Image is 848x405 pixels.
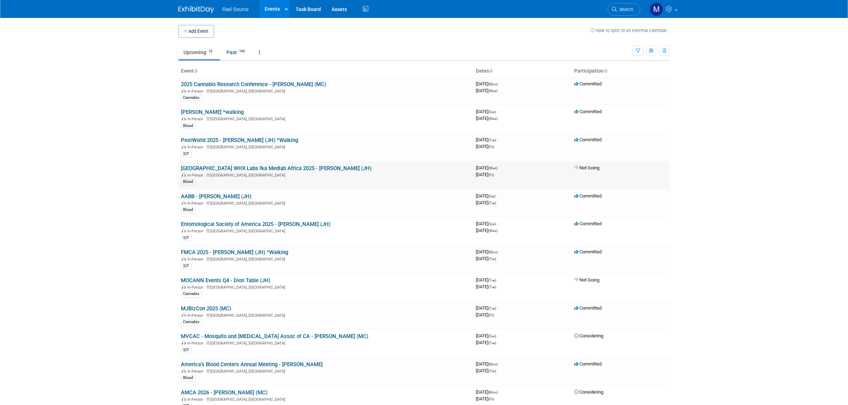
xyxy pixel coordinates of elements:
span: - [497,193,498,199]
span: (Tue) [489,306,496,310]
span: In-Person [188,145,206,149]
div: [GEOGRAPHIC_DATA], [GEOGRAPHIC_DATA] [181,116,470,121]
span: Committed [574,81,602,86]
span: [DATE] [476,284,496,289]
a: AABB - [PERSON_NAME] (JH) [181,193,252,200]
span: [DATE] [476,256,496,261]
span: In-Person [188,313,206,318]
span: - [498,109,499,114]
span: Committed [574,109,602,114]
a: MVCAC - Mosquito and [MEDICAL_DATA] Assoc of CA - [PERSON_NAME] (MC) [181,333,369,340]
span: [DATE] [476,312,494,317]
div: [GEOGRAPHIC_DATA], [GEOGRAPHIC_DATA] [181,368,470,374]
a: MJBizCon 2025 (MC) [181,305,231,312]
span: - [498,221,499,226]
button: Add Event [178,25,214,38]
div: [GEOGRAPHIC_DATA], [GEOGRAPHIC_DATA] [181,256,470,262]
span: (Wed) [489,117,498,121]
span: [DATE] [476,172,494,177]
span: 194 [238,49,247,54]
a: Past194 [222,46,253,59]
a: FMCA 2025 - [PERSON_NAME] (JH) *Walking [181,249,288,256]
a: Entomological Society of America 2025 - [PERSON_NAME] (JH) [181,221,331,227]
a: Search [608,3,640,16]
span: (Sun) [489,334,496,338]
img: Melissa Conboy [650,2,663,16]
img: In-Person Event [182,257,186,261]
span: [DATE] [476,228,498,233]
div: SIT [181,151,192,157]
div: [GEOGRAPHIC_DATA], [GEOGRAPHIC_DATA] [181,340,470,346]
a: How to sync to an external calendar... [591,28,670,33]
span: Committed [574,137,602,142]
a: 2025 Cannabis Research Conference - [PERSON_NAME] (MC) [181,81,327,88]
img: In-Person Event [182,229,186,232]
span: In-Person [188,117,206,121]
div: Blood [181,375,196,381]
span: Rad Source [223,6,249,12]
img: In-Person Event [182,285,186,289]
span: Committed [574,249,602,254]
th: Event [178,65,473,77]
span: (Tue) [489,278,496,282]
span: In-Person [188,229,206,233]
th: Participation [572,65,670,77]
span: - [499,165,500,170]
span: [DATE] [476,144,494,149]
img: In-Person Event [182,89,186,93]
span: Committed [574,221,602,226]
span: In-Person [188,173,206,178]
a: Sort by Participation Type [604,68,608,74]
div: SIT [181,235,192,241]
span: In-Person [188,89,206,94]
span: (Mon) [489,390,498,394]
span: In-Person [188,201,206,206]
span: In-Person [188,397,206,402]
a: America's Blood Centers Annual Meeting - [PERSON_NAME] [181,361,323,368]
div: Cannabis [181,291,202,297]
span: (Fri) [489,313,494,317]
span: (Wed) [489,229,498,233]
img: In-Person Event [182,341,186,344]
img: In-Person Event [182,117,186,120]
div: [GEOGRAPHIC_DATA], [GEOGRAPHIC_DATA] [181,144,470,149]
span: - [499,361,500,367]
span: Considering [574,333,604,338]
a: PestWorld 2025 - [PERSON_NAME] (JH) *Walking [181,137,298,143]
span: - [499,249,500,254]
span: Committed [574,193,602,199]
span: - [498,137,499,142]
div: [GEOGRAPHIC_DATA], [GEOGRAPHIC_DATA] [181,312,470,318]
span: In-Person [188,257,206,262]
div: [GEOGRAPHIC_DATA], [GEOGRAPHIC_DATA] [181,200,470,206]
div: SIT [181,347,192,353]
div: Cannabis [181,95,202,101]
span: Committed [574,361,602,367]
span: [DATE] [476,389,500,395]
img: In-Person Event [182,369,186,373]
span: [DATE] [476,200,496,205]
span: (Sat) [489,194,496,198]
img: In-Person Event [182,173,186,177]
span: [DATE] [476,333,499,338]
a: MOCANN Events Q4 - Dion Table (JH) [181,277,271,284]
a: [GEOGRAPHIC_DATA] WHX Labs fka Medlab Africa 2025 - [PERSON_NAME] (JH) [181,165,372,172]
span: (Mon) [489,82,498,86]
span: - [499,389,500,395]
span: Committed [574,305,602,311]
span: (Thu) [489,369,496,373]
span: [DATE] [476,396,494,401]
span: [DATE] [476,109,499,114]
span: [DATE] [476,305,499,311]
span: 16 [207,49,215,54]
a: Sort by Start Date [489,68,493,74]
span: In-Person [188,341,206,346]
span: - [498,333,499,338]
span: [DATE] [476,193,498,199]
span: (Tue) [489,341,496,345]
span: Not Going [574,277,600,283]
img: In-Person Event [182,145,186,148]
img: In-Person Event [182,397,186,401]
a: Upcoming16 [178,46,220,59]
div: Blood [181,123,196,129]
